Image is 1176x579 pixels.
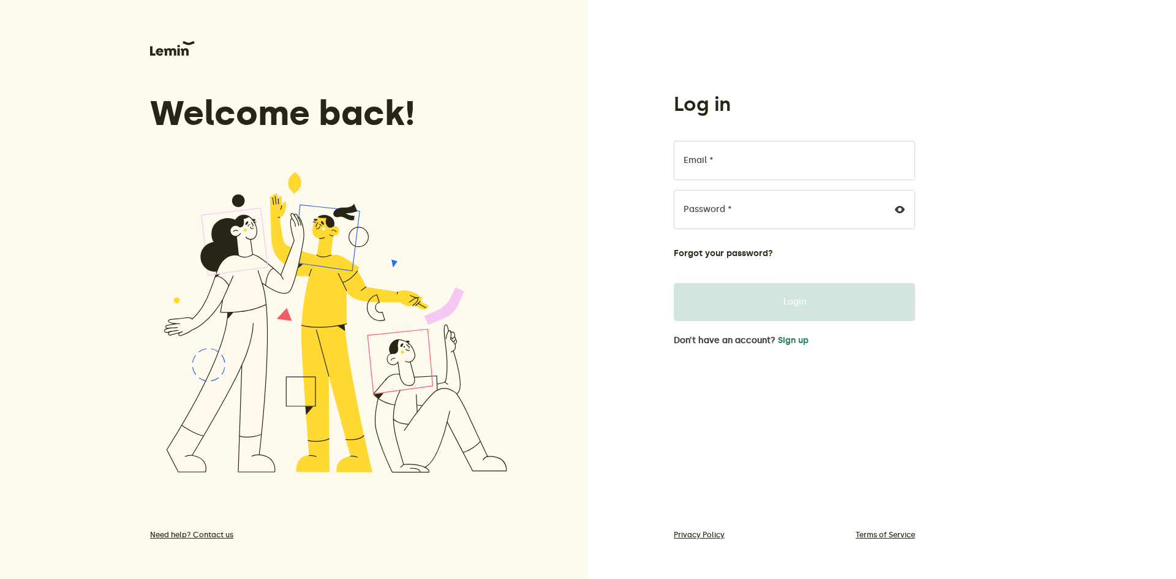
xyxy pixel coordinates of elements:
[150,94,522,133] h3: Welcome back!
[684,156,714,165] label: Email *
[674,283,915,321] button: Login
[856,530,915,540] a: Terms of Service
[150,530,522,540] a: Need help? Contact us
[674,530,725,540] a: Privacy Policy
[684,205,732,214] label: Password *
[674,141,915,180] input: Email *
[150,41,195,56] img: Lemin logo
[778,336,809,346] button: Sign up
[674,249,773,259] button: Forgot your password?
[674,92,731,116] h1: Log in
[674,336,775,346] span: Don’t have an account?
